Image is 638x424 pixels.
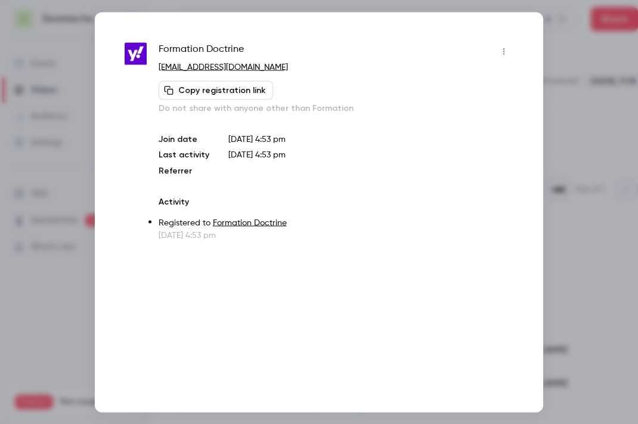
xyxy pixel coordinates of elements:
[159,216,513,229] p: Registered to
[159,63,288,71] a: [EMAIL_ADDRESS][DOMAIN_NAME]
[159,81,273,100] button: Copy registration link
[159,148,209,161] p: Last activity
[159,165,209,177] p: Referrer
[159,133,209,145] p: Join date
[228,133,513,145] p: [DATE] 4:53 pm
[125,43,147,65] img: yahoo.fr
[159,196,513,208] p: Activity
[159,42,244,61] span: Formation Doctrine
[228,150,286,159] span: [DATE] 4:53 pm
[159,102,513,114] p: Do not share with anyone other than Formation
[159,229,513,241] p: [DATE] 4:53 pm
[213,218,287,227] a: Formation Doctrine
